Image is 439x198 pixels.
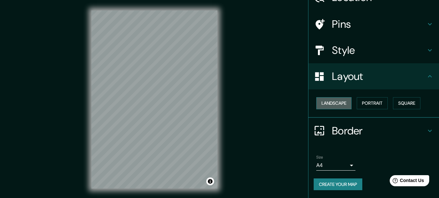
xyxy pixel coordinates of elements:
[332,70,426,83] h4: Layout
[316,160,355,171] div: A4
[357,97,388,109] button: Portrait
[393,97,420,109] button: Square
[308,118,439,144] div: Border
[332,124,426,137] h4: Border
[308,63,439,89] div: Layout
[308,37,439,63] div: Style
[314,178,362,190] button: Create your map
[91,10,217,189] canvas: Map
[316,154,323,160] label: Size
[316,97,352,109] button: Landscape
[206,177,214,185] button: Toggle attribution
[381,173,432,191] iframe: Help widget launcher
[308,11,439,37] div: Pins
[332,44,426,57] h4: Style
[332,18,426,31] h4: Pins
